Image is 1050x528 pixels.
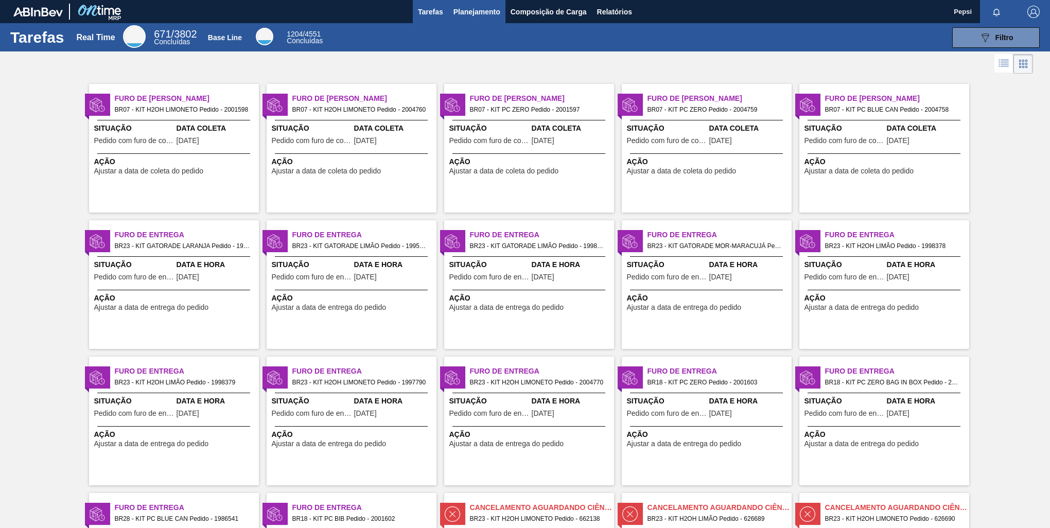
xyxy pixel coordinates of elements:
[287,31,323,44] div: Base Line
[115,513,251,524] span: BR28 - KIT PC BLUE CAN Pedido - 1986541
[453,6,500,18] span: Planejamento
[627,259,707,270] span: Situação
[115,377,251,388] span: BR23 - KIT H2OH LIMÃO Pedido - 1998379
[449,440,564,448] span: Ajustar a data de entrega do pedido
[94,137,174,145] span: Pedido com furo de coleta
[94,167,204,175] span: Ajustar a data de coleta do pedido
[13,7,63,16] img: TNhmsLtSVTkK8tSr43FrP2fwEKptu5GPRR3wAAAABJRU5ErkJggg==
[272,440,387,448] span: Ajustar a data de entrega do pedido
[90,234,105,249] img: status
[532,396,611,407] span: Data e Hora
[804,304,919,311] span: Ajustar a data de entrega do pedido
[647,513,783,524] span: BR23 - KIT H2OH LIMÃO Pedido - 626689
[177,410,199,417] span: 01/08/2025,
[994,54,1013,74] div: Visão em Lista
[177,137,199,145] span: 04/08/2025
[627,156,789,167] span: Ação
[804,259,884,270] span: Situação
[627,167,737,175] span: Ajustar a data de coleta do pedido
[980,5,1013,19] button: Notificações
[292,366,436,377] span: Furo de Entrega
[622,370,638,385] img: status
[800,506,815,522] img: status
[887,396,967,407] span: Data e Hora
[287,37,323,45] span: Concluídas
[804,156,967,167] span: Ação
[709,137,732,145] span: 08/08/2025
[825,104,961,115] span: BR07 - KIT PC BLUE CAN Pedido - 2004758
[272,410,352,417] span: Pedido com furo de entrega
[804,410,884,417] span: Pedido com furo de entrega
[292,93,436,104] span: Furo de Coleta
[470,366,614,377] span: Furo de Entrega
[177,123,256,134] span: Data Coleta
[470,104,606,115] span: BR07 - KIT PC ZERO Pedido - 2001597
[115,240,251,252] span: BR23 - KIT GATORADE LARANJA Pedido - 1998299
[115,93,259,104] span: Furo de Coleta
[470,240,606,252] span: BR23 - KIT GATORADE LIMÃO Pedido - 1998300
[76,33,115,42] div: Real Time
[272,304,387,311] span: Ajustar a data de entrega do pedido
[800,234,815,249] img: status
[825,502,969,513] span: Cancelamento aguardando ciência
[208,33,242,42] div: Base Line
[94,123,174,134] span: Situação
[94,304,209,311] span: Ajustar a data de entrega do pedido
[445,234,460,249] img: status
[647,366,792,377] span: Furo de Entrega
[115,502,259,513] span: Furo de Entrega
[511,6,587,18] span: Composição de Carga
[825,377,961,388] span: BR18 - KIT PC ZERO BAG IN BOX Pedido - 2001601
[354,137,377,145] span: 08/08/2025
[449,273,529,281] span: Pedido com furo de entrega
[804,429,967,440] span: Ação
[292,502,436,513] span: Furo de Entrega
[804,137,884,145] span: Pedido com furo de coleta
[154,28,197,40] span: / 3802
[94,273,174,281] span: Pedido com furo de entrega
[94,410,174,417] span: Pedido com furo de entrega
[709,273,732,281] span: 01/08/2025,
[887,123,967,134] span: Data Coleta
[804,273,884,281] span: Pedido com furo de entrega
[709,396,789,407] span: Data e Hora
[154,28,171,40] span: 671
[627,137,707,145] span: Pedido com furo de coleta
[449,429,611,440] span: Ação
[287,30,303,38] span: 1204
[532,259,611,270] span: Data e Hora
[887,259,967,270] span: Data e Hora
[647,502,792,513] span: Cancelamento aguardando ciência
[804,123,884,134] span: Situação
[449,167,559,175] span: Ajustar a data de coleta do pedido
[123,25,146,48] div: Real Time
[449,156,611,167] span: Ação
[532,137,554,145] span: 04/08/2025
[177,259,256,270] span: Data e Hora
[470,513,606,524] span: BR23 - KIT H2OH LIMONETO Pedido - 662138
[90,370,105,385] img: status
[627,440,742,448] span: Ajustar a data de entrega do pedido
[272,156,434,167] span: Ação
[354,396,434,407] span: Data e Hora
[800,97,815,113] img: status
[470,502,614,513] span: Cancelamento aguardando ciência
[94,429,256,440] span: Ação
[272,396,352,407] span: Situação
[622,234,638,249] img: status
[470,230,614,240] span: Furo de Entrega
[709,259,789,270] span: Data e Hora
[272,123,352,134] span: Situação
[627,293,789,304] span: Ação
[354,273,377,281] span: 30/07/2025,
[445,97,460,113] img: status
[449,259,529,270] span: Situação
[154,30,197,45] div: Real Time
[804,167,914,175] span: Ajustar a data de coleta do pedido
[94,396,174,407] span: Situação
[1027,6,1040,18] img: Logout
[800,370,815,385] img: status
[177,396,256,407] span: Data e Hora
[887,273,909,281] span: 01/08/2025,
[272,273,352,281] span: Pedido com furo de entrega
